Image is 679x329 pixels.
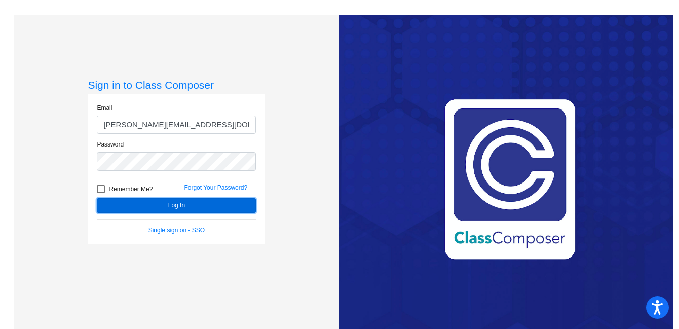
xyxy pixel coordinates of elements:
[148,227,205,234] a: Single sign on - SSO
[97,140,124,149] label: Password
[88,79,265,91] h3: Sign in to Class Composer
[184,184,247,191] a: Forgot Your Password?
[97,198,256,213] button: Log In
[109,183,153,195] span: Remember Me?
[97,103,112,113] label: Email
